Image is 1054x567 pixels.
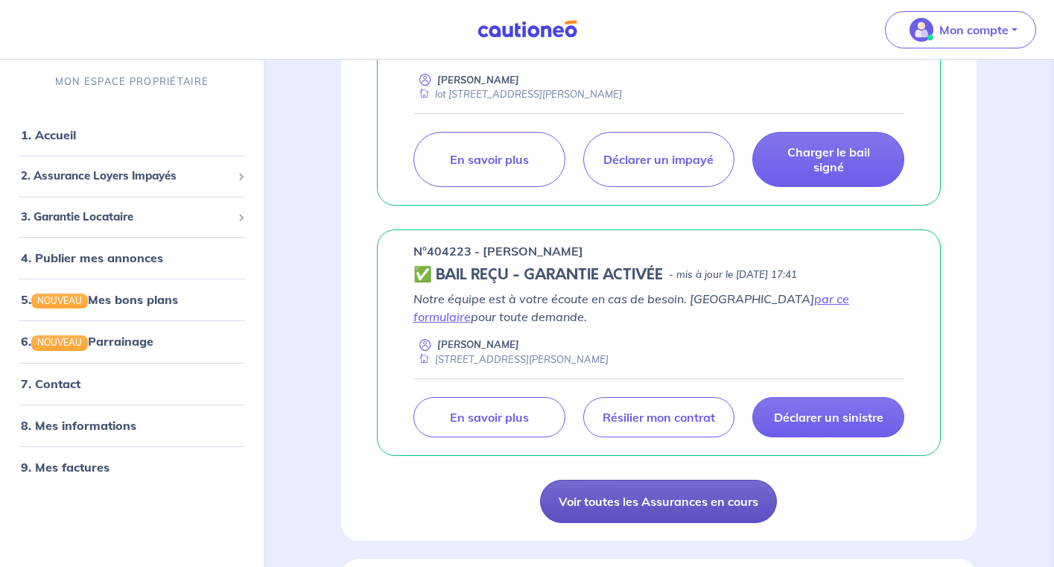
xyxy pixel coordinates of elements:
p: Mon compte [939,21,1009,39]
span: 2. Assurance Loyers Impayés [21,168,232,185]
a: 8. Mes informations [21,418,136,433]
div: [STREET_ADDRESS][PERSON_NAME] [413,352,609,367]
div: 2. Assurance Loyers Impayés [6,162,258,191]
img: Cautioneo [472,20,583,39]
h5: ✅ BAIL REÇU - GARANTIE ACTIVÉE [413,266,663,284]
a: 5.NOUVEAUMes bons plans [21,292,178,307]
div: 5.NOUVEAUMes bons plans [6,285,258,314]
div: state: CONTRACT-VALIDATED, Context: ,MAYBE-CERTIFICATE,,LESSOR-DOCUMENTS,IS-ODEALIM [413,266,904,284]
div: lot [STREET_ADDRESS][PERSON_NAME] [413,87,622,101]
a: 4. Publier mes annonces [21,250,163,265]
a: 6.NOUVEAUParrainage [21,334,153,349]
p: En savoir plus [450,152,529,167]
button: illu_account_valid_menu.svgMon compte [885,11,1036,48]
p: En savoir plus [450,410,529,425]
p: Résilier mon contrat [603,410,715,425]
div: 3. Garantie Locataire [6,203,258,232]
a: En savoir plus [413,397,565,437]
a: En savoir plus [413,132,565,187]
p: Déclarer un sinistre [774,410,883,425]
p: Charger le bail signé [771,145,886,174]
div: 7. Contact [6,369,258,399]
p: n°404223 - [PERSON_NAME] [413,242,583,260]
a: Résilier mon contrat [583,397,735,437]
div: 9. Mes factures [6,452,258,482]
p: MON ESPACE PROPRIÉTAIRE [55,75,209,89]
span: 3. Garantie Locataire [21,209,232,226]
img: illu_account_valid_menu.svg [909,18,933,42]
div: 1. Accueil [6,120,258,150]
p: Déclarer un impayé [603,152,714,167]
p: [PERSON_NAME] [437,338,519,352]
div: 4. Publier mes annonces [6,243,258,273]
p: [PERSON_NAME] [437,73,519,87]
a: 1. Accueil [21,127,76,142]
p: Notre équipe est à votre écoute en cas de besoin. [GEOGRAPHIC_DATA] pour toute demande. [413,290,904,326]
a: Déclarer un sinistre [752,397,904,437]
a: Voir toutes les Assurances en cours [540,480,777,523]
a: Charger le bail signé [752,132,904,187]
div: 8. Mes informations [6,411,258,440]
p: - mis à jour le [DATE] 17:41 [669,267,797,282]
a: 7. Contact [21,376,80,391]
div: 6.NOUVEAUParrainage [6,326,258,356]
a: Déclarer un impayé [583,132,735,187]
a: 9. Mes factures [21,460,109,475]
